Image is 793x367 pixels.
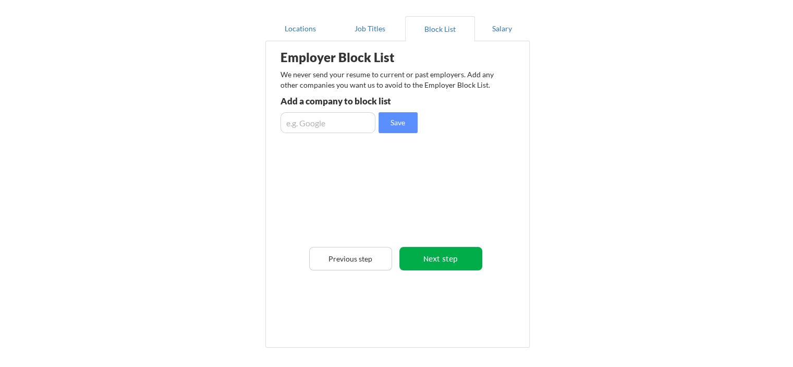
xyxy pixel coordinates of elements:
[379,112,418,133] button: Save
[405,16,475,41] button: Block List
[280,69,500,90] div: We never send your resume to current or past employers. Add any other companies you want us to av...
[399,247,482,270] button: Next step
[335,16,405,41] button: Job Titles
[280,112,375,133] input: e.g. Google
[265,16,335,41] button: Locations
[309,247,392,270] button: Previous step
[280,51,444,64] div: Employer Block List
[475,16,530,41] button: Salary
[280,97,433,105] div: Add a company to block list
